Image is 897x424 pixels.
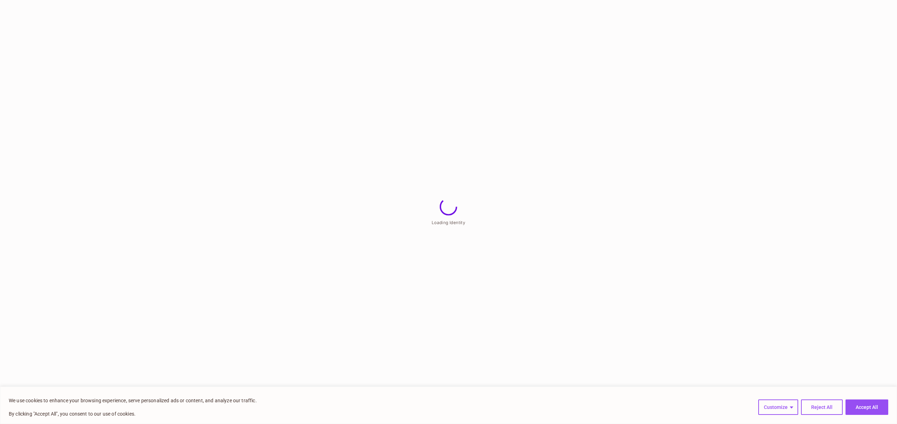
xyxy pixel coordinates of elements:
button: Accept All [845,399,888,415]
button: Customize [758,399,798,415]
p: By clicking "Accept All", you consent to our use of cookies. [9,410,257,418]
span: Loading Identity [432,220,465,225]
p: We use cookies to enhance your browsing experience, serve personalized ads or content, and analyz... [9,396,257,405]
button: Reject All [801,399,843,415]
